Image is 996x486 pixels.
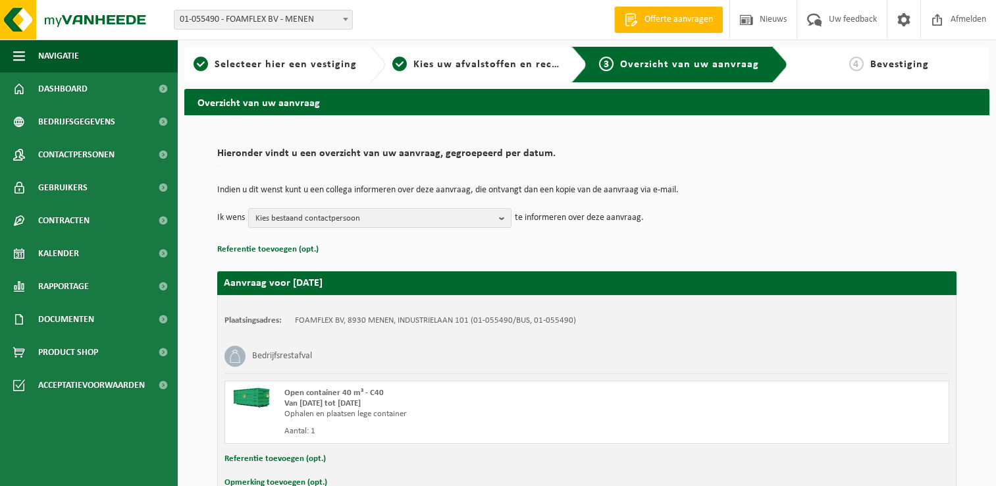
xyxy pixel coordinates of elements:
[38,270,89,303] span: Rapportage
[174,10,353,30] span: 01-055490 - FOAMFLEX BV - MENEN
[248,208,511,228] button: Kies bestaand contactpersoon
[224,316,282,325] strong: Plaatsingsadres:
[38,303,94,336] span: Documenten
[620,59,759,70] span: Overzicht van uw aanvraag
[599,57,614,71] span: 3
[38,237,79,270] span: Kalender
[38,171,88,204] span: Gebruikers
[194,57,208,71] span: 1
[217,186,957,195] p: Indien u dit wenst kunt u een collega informeren over deze aanvraag, die ontvangt dan een kopie v...
[224,278,323,288] strong: Aanvraag voor [DATE]
[232,388,271,408] img: HK-XC-40-GN-00.png
[284,409,640,419] div: Ophalen en plaatsen lege container
[255,209,494,229] span: Kies bestaand contactpersoon
[38,204,90,237] span: Contracten
[184,89,989,115] h2: Overzicht van uw aanvraag
[215,59,357,70] span: Selecteer hier een vestiging
[38,369,145,402] span: Acceptatievoorwaarden
[392,57,407,71] span: 2
[252,346,312,367] h3: Bedrijfsrestafval
[284,426,640,437] div: Aantal: 1
[392,57,561,72] a: 2Kies uw afvalstoffen en recipiënten
[38,336,98,369] span: Product Shop
[224,450,326,468] button: Referentie toevoegen (opt.)
[38,138,115,171] span: Contactpersonen
[295,315,576,326] td: FOAMFLEX BV, 8930 MENEN, INDUSTRIELAAN 101 (01-055490/BUS, 01-055490)
[849,57,864,71] span: 4
[38,40,79,72] span: Navigatie
[614,7,723,33] a: Offerte aanvragen
[284,389,384,397] span: Open container 40 m³ - C40
[284,399,361,408] strong: Van [DATE] tot [DATE]
[38,105,115,138] span: Bedrijfsgegevens
[515,208,644,228] p: te informeren over deze aanvraag.
[217,208,245,228] p: Ik wens
[641,13,716,26] span: Offerte aanvragen
[191,57,359,72] a: 1Selecteer hier een vestiging
[217,241,319,258] button: Referentie toevoegen (opt.)
[413,59,594,70] span: Kies uw afvalstoffen en recipiënten
[174,11,352,29] span: 01-055490 - FOAMFLEX BV - MENEN
[217,148,957,166] h2: Hieronder vindt u een overzicht van uw aanvraag, gegroepeerd per datum.
[38,72,88,105] span: Dashboard
[870,59,929,70] span: Bevestiging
